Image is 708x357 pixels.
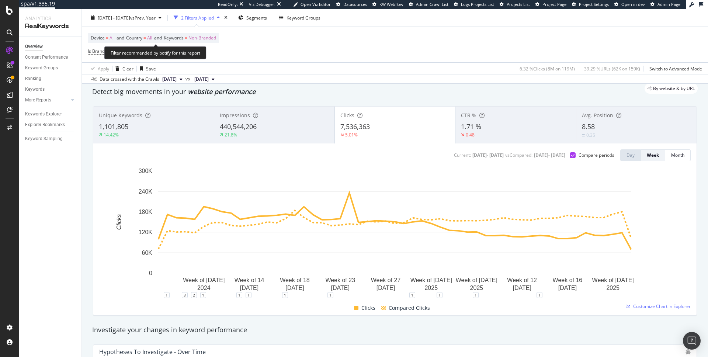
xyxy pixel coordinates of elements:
span: [DATE] - [DATE] [98,14,130,21]
span: Country [126,35,142,41]
span: 2025 Aug. 1st [162,76,177,83]
span: Keywords [164,35,184,41]
text: Week of 23 [325,277,355,283]
div: Month [671,152,684,158]
text: Clicks [116,214,122,230]
text: 180K [139,209,153,215]
div: vs Compared : [505,152,532,158]
span: 8.58 [582,122,595,131]
text: Week of [DATE] [410,277,452,283]
span: Clicks [340,112,354,119]
div: [DATE] - [DATE] [534,152,565,158]
span: vs Prev. Year [130,14,156,21]
div: 1 [409,292,415,298]
a: Datasources [336,1,367,7]
div: 6.32 % Clicks ( 8M on 119M ) [520,65,575,72]
text: [DATE] [285,285,304,291]
span: Unique Keywords [99,112,142,119]
text: 120K [139,229,153,235]
text: 2025 [470,285,483,291]
div: 3 [182,292,188,298]
span: CTR % [461,112,476,119]
text: 2025 [606,285,619,291]
button: Segments [235,12,270,24]
span: Is Branded [88,48,110,54]
span: Device [91,35,105,41]
button: [DATE] [159,75,185,84]
text: Week of [DATE] [183,277,225,283]
button: Save [137,63,156,74]
div: 1 [200,292,206,298]
span: 1,101,805 [99,122,128,131]
button: [DATE] [191,75,218,84]
span: 7,536,363 [340,122,370,131]
span: = [185,35,187,41]
div: 1 [282,292,288,298]
a: KW Webflow [372,1,403,7]
div: Hypotheses to Investigate - Over Time [99,348,206,356]
svg: A chart. [99,167,691,295]
text: Week of 27 [371,277,401,283]
button: Apply [88,63,109,74]
button: [DATE] - [DATE]vsPrev. Year [88,12,164,24]
div: 2 Filters Applied [181,14,214,21]
div: Overview [25,43,43,51]
span: Projects List [507,1,530,7]
span: Clicks [361,304,375,312]
div: [DATE] - [DATE] [472,152,504,158]
div: Viz Debugger: [249,1,275,7]
div: 5.01% [345,132,358,138]
div: 1 [437,292,442,298]
span: 1.71 % [461,122,481,131]
div: 2 [191,292,197,298]
span: = [143,35,146,41]
span: KW Webflow [379,1,403,7]
button: Keyword Groups [276,12,323,24]
span: Logs Projects List [461,1,494,7]
div: 1 [246,292,251,298]
text: 2025 [424,285,438,291]
a: More Reports [25,96,69,104]
div: 1 [164,292,170,298]
text: 0 [149,270,152,276]
text: [DATE] [513,285,531,291]
div: Open Intercom Messenger [683,332,701,350]
a: Overview [25,43,76,51]
span: and [117,35,124,41]
span: Project Settings [579,1,609,7]
span: Open Viz Editor [301,1,331,7]
div: Analytics [25,15,76,22]
div: Investigate your changes in keyword performance [92,325,698,335]
div: 0.35 [586,132,595,138]
a: Admin Crawl List [409,1,448,7]
div: 1 [327,292,333,298]
span: Compared Clicks [389,304,430,312]
div: Explorer Bookmarks [25,121,65,129]
span: Admin Page [657,1,680,7]
button: Switch to Advanced Mode [646,63,702,74]
div: 39.29 % URLs ( 62K on 159K ) [584,65,640,72]
a: Keywords Explorer [25,110,76,118]
span: Project Page [542,1,566,7]
div: legacy label [645,83,698,94]
button: Week [641,149,665,161]
text: Week of 12 [507,277,537,283]
text: 300K [139,168,153,174]
div: Week [647,152,659,158]
text: 240K [139,188,153,194]
div: Keyword Groups [287,14,320,21]
a: Logs Projects List [454,1,494,7]
img: Equal [582,134,585,136]
span: All [147,33,152,43]
div: Day [627,152,635,158]
span: Customize Chart in Explorer [633,303,691,309]
div: Keyword Sampling [25,135,63,143]
a: Admin Page [650,1,680,7]
a: Explorer Bookmarks [25,121,76,129]
div: 14.42% [104,132,119,138]
a: Ranking [25,75,76,83]
div: Switch to Advanced Mode [649,65,702,72]
a: Open in dev [614,1,645,7]
div: Ranking [25,75,41,83]
div: Apply [98,65,109,72]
